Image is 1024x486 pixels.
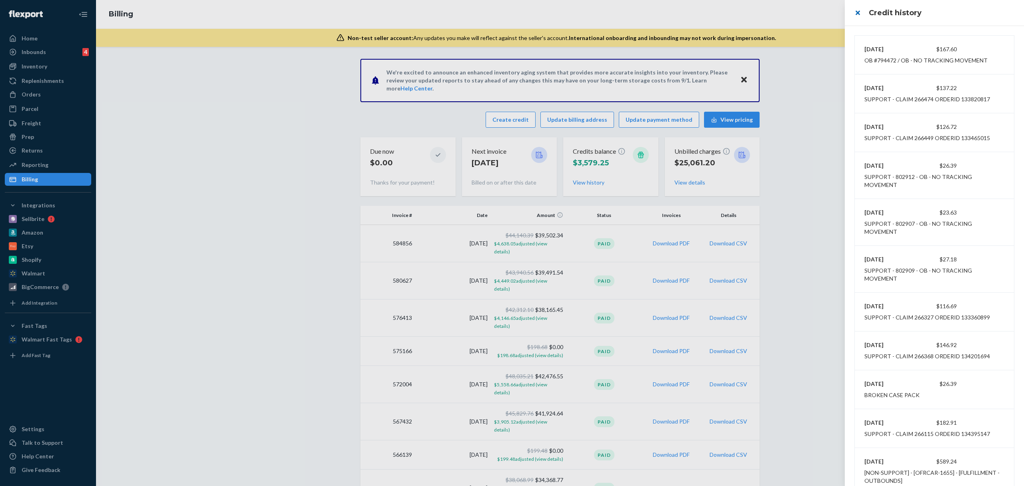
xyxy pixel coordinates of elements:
[864,56,988,64] div: OB #794472 / OB - No tracking movement
[911,123,957,131] div: $126.72
[864,123,911,131] p: [DATE]
[911,380,957,388] div: $26.39
[864,162,911,170] p: [DATE]
[911,45,957,53] div: $167.60
[864,84,911,92] p: [DATE]
[864,419,911,427] p: [DATE]
[911,255,957,263] div: $27.18
[864,430,990,438] div: SUPPORT - CLAIM 266115 orderId 134395147
[911,341,957,349] div: $146.92
[864,391,920,399] div: Broken case pack
[864,469,1004,485] div: [Non-Support] - [OFRCAR-1655] - [Fulfillment - Outbounds]
[864,313,990,321] div: SUPPORT - CLAIM 266327 orderId 133360899
[911,209,957,217] div: $23.63
[850,5,866,21] button: close
[864,380,911,388] p: [DATE]
[864,352,990,360] div: SUPPORT - CLAIM 266368 orderId 134201694
[864,458,911,466] p: [DATE]
[864,134,990,142] div: SUPPORT - CLAIM 266449 orderId 133465015
[864,341,911,349] p: [DATE]
[864,220,1004,236] div: support - 802907 - ob - no tracking movement
[864,209,911,217] p: [DATE]
[864,255,911,263] p: [DATE]
[911,302,957,310] div: $116.69
[864,173,1004,189] div: support - 802912 - ob - no tracking movement
[911,162,957,170] div: $26.39
[864,267,1004,283] div: support - 802909 - OB - No Tracking Movement
[864,95,990,103] div: SUPPORT - CLAIM 266474 orderId 133820817
[911,84,957,92] div: $137.22
[864,45,911,53] p: [DATE]
[869,8,1014,18] h3: Credit history
[18,6,34,13] span: Chat
[864,302,911,310] p: [DATE]
[911,458,957,466] div: $589.24
[911,419,957,427] div: $182.91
